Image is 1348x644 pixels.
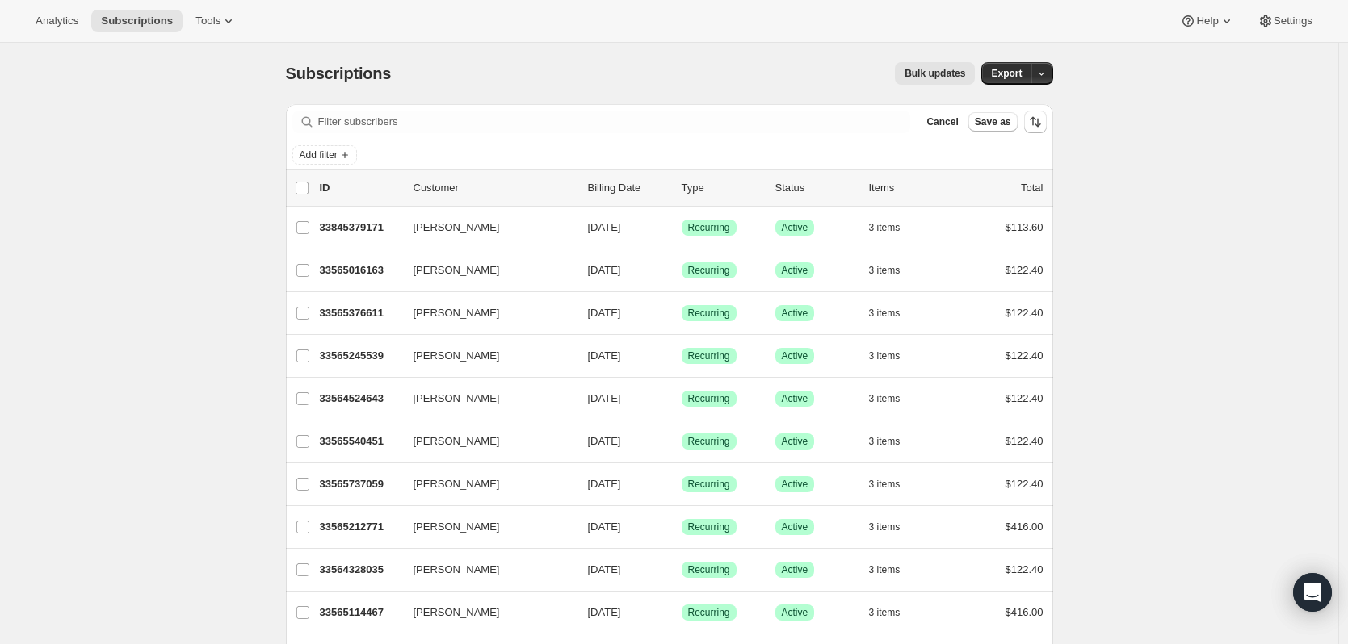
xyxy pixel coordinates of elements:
button: [PERSON_NAME] [404,300,565,326]
p: 33564328035 [320,562,401,578]
div: 33565245539[PERSON_NAME][DATE]SuccessRecurringSuccessActive3 items$122.40 [320,345,1044,367]
span: [PERSON_NAME] [414,476,500,492]
span: Active [782,392,808,405]
p: 33565540451 [320,433,401,450]
button: 3 items [869,473,918,496]
p: Status [775,180,856,196]
span: 3 items [869,606,901,619]
span: 3 items [869,221,901,234]
p: 33565016163 [320,262,401,278]
button: Export [981,62,1031,85]
span: Tools [195,15,220,27]
div: Type [682,180,762,196]
p: 33565737059 [320,476,401,492]
button: [PERSON_NAME] [404,386,565,412]
div: 33564524643[PERSON_NAME][DATE]SuccessRecurringSuccessActive3 items$122.40 [320,387,1044,410]
button: Add filter [292,145,357,165]
span: Settings [1274,15,1312,27]
div: 33564328035[PERSON_NAME][DATE]SuccessRecurringSuccessActive3 items$122.40 [320,558,1044,581]
div: 33565737059[PERSON_NAME][DATE]SuccessRecurringSuccessActive3 items$122.40 [320,473,1044,496]
p: Total [1021,180,1043,196]
span: Recurring [688,478,730,491]
span: Active [782,478,808,491]
span: [PERSON_NAME] [414,220,500,236]
div: 33565376611[PERSON_NAME][DATE]SuccessRecurringSuccessActive3 items$122.40 [320,302,1044,324]
span: Active [782,349,808,362]
button: 3 items [869,601,918,624]
span: [PERSON_NAME] [414,262,500,278]
button: Cancel [920,112,964,132]
span: Active [782,264,808,277]
button: Sort the results [1024,111,1047,133]
span: $122.40 [1006,435,1044,447]
span: [DATE] [588,563,621,575]
span: Analytics [36,15,78,27]
span: Active [782,435,808,448]
button: Settings [1248,10,1322,32]
input: Filter subscribers [318,111,911,133]
span: Active [782,521,808,533]
span: Active [782,307,808,320]
span: [DATE] [588,478,621,490]
span: $416.00 [1006,606,1044,618]
span: 3 items [869,478,901,491]
span: Export [991,67,1022,80]
button: [PERSON_NAME] [404,257,565,283]
span: $416.00 [1006,521,1044,533]
button: [PERSON_NAME] [404,600,565,625]
p: 33565114467 [320,604,401,621]
span: [DATE] [588,264,621,276]
button: Help [1170,10,1244,32]
span: [PERSON_NAME] [414,348,500,364]
span: Recurring [688,563,730,576]
span: $122.40 [1006,349,1044,362]
span: Add filter [300,148,338,161]
button: [PERSON_NAME] [404,514,565,540]
span: [PERSON_NAME] [414,391,500,407]
span: Active [782,606,808,619]
button: 3 items [869,345,918,367]
span: Save as [975,115,1011,128]
p: Customer [414,180,575,196]
span: 3 items [869,521,901,533]
button: 3 items [869,516,918,538]
span: [DATE] [588,307,621,319]
span: [PERSON_NAME] [414,562,500,578]
span: $122.40 [1006,307,1044,319]
button: 3 items [869,216,918,239]
div: Open Intercom Messenger [1293,573,1332,612]
span: [DATE] [588,521,621,533]
span: Recurring [688,221,730,234]
p: 33845379171 [320,220,401,236]
span: Cancel [926,115,958,128]
span: [PERSON_NAME] [414,519,500,535]
button: 3 items [869,387,918,410]
span: 3 items [869,563,901,576]
button: Analytics [26,10,88,32]
button: Bulk updates [895,62,975,85]
button: [PERSON_NAME] [404,429,565,454]
span: Subscriptions [101,15,173,27]
div: 33845379171[PERSON_NAME][DATE]SuccessRecurringSuccessActive3 items$113.60 [320,216,1044,239]
span: $122.40 [1006,478,1044,490]
span: Recurring [688,435,730,448]
span: $122.40 [1006,392,1044,404]
button: Tools [186,10,246,32]
button: [PERSON_NAME] [404,557,565,583]
span: Help [1196,15,1218,27]
p: 33564524643 [320,391,401,407]
div: 33565212771[PERSON_NAME][DATE]SuccessRecurringSuccessActive3 items$416.00 [320,516,1044,538]
button: Save as [968,112,1018,132]
span: $122.40 [1006,264,1044,276]
span: 3 items [869,307,901,320]
span: $113.60 [1006,221,1044,233]
p: ID [320,180,401,196]
span: 3 items [869,264,901,277]
span: Subscriptions [286,65,392,82]
span: Recurring [688,521,730,533]
button: 3 items [869,259,918,282]
p: Billing Date [588,180,669,196]
button: 3 items [869,558,918,581]
span: Recurring [688,264,730,277]
div: Items [869,180,950,196]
